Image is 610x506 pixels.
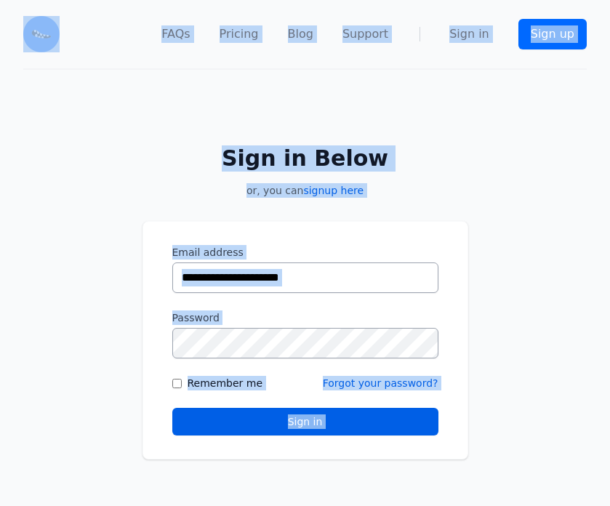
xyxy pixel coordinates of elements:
[342,25,388,43] a: Support
[172,408,438,435] button: Sign in
[188,376,263,390] label: Remember me
[23,16,60,52] img: Email Monster
[172,245,438,260] label: Email address
[449,25,489,43] a: Sign in
[172,310,438,325] label: Password
[518,19,587,49] a: Sign up
[288,25,313,43] a: Blog
[143,145,468,172] h2: Sign in Below
[303,185,364,196] a: signup here
[220,25,259,43] a: Pricing
[323,377,438,389] a: Forgot your password?
[161,25,190,43] a: FAQs
[143,183,468,198] p: or, you can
